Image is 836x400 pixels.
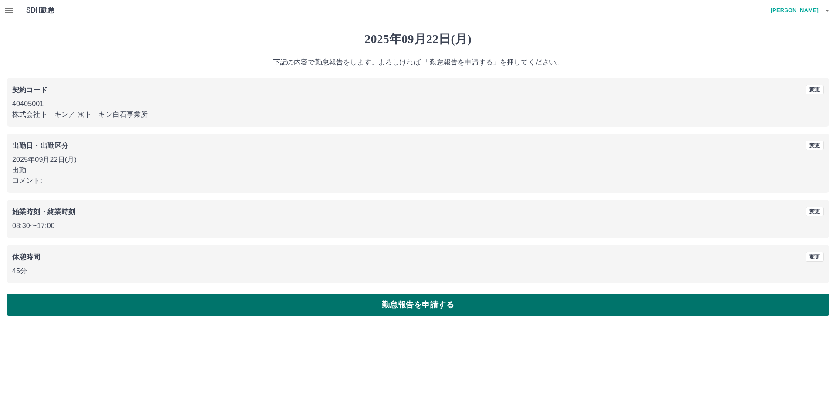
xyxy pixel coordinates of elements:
p: 45分 [12,266,824,276]
p: 08:30 〜 17:00 [12,221,824,231]
p: 下記の内容で勤怠報告をします。よろしければ 「勤怠報告を申請する」を押してください。 [7,57,829,67]
button: 勤怠報告を申請する [7,294,829,316]
button: 変更 [806,141,824,150]
b: 契約コード [12,86,47,94]
button: 変更 [806,207,824,216]
p: 40405001 [12,99,824,109]
p: 出勤 [12,165,824,175]
b: 出勤日・出勤区分 [12,142,68,149]
p: コメント: [12,175,824,186]
h1: 2025年09月22日(月) [7,32,829,47]
p: 2025年09月22日(月) [12,155,824,165]
button: 変更 [806,85,824,94]
p: 株式会社トーキン ／ ㈱トーキン白石事業所 [12,109,824,120]
b: 休憩時間 [12,253,40,261]
b: 始業時刻・終業時刻 [12,208,75,215]
button: 変更 [806,252,824,262]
